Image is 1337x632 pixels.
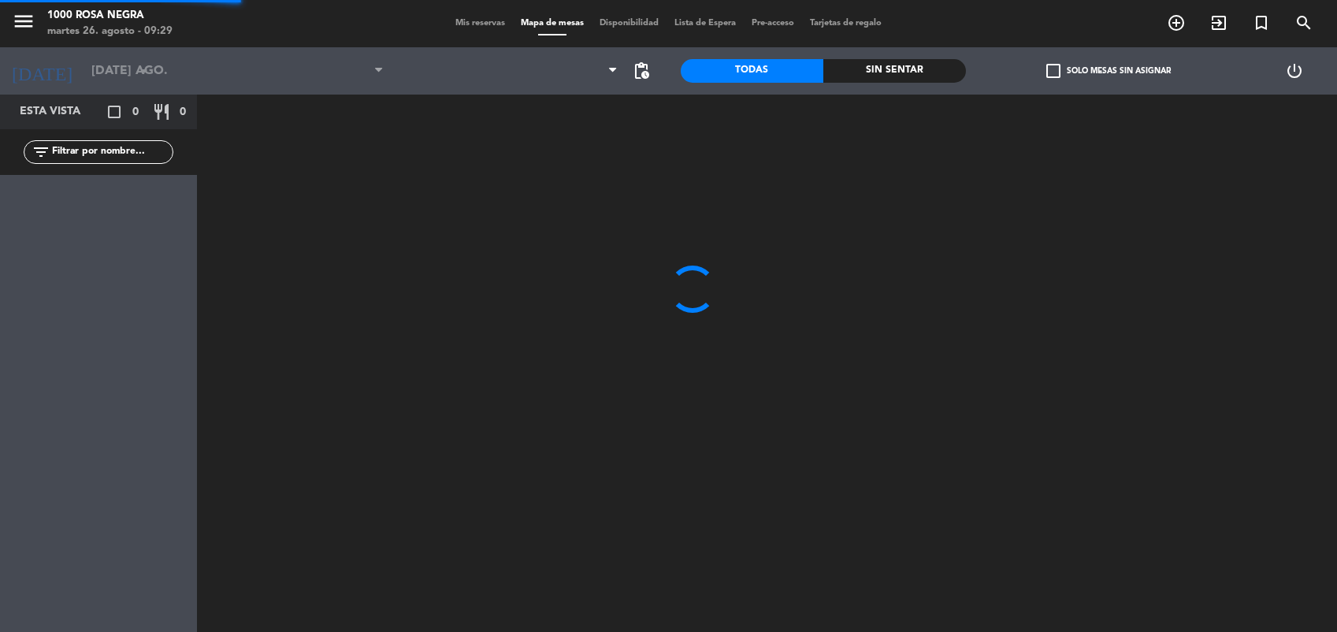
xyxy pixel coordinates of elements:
i: search [1294,13,1313,32]
span: Mapa de mesas [513,19,592,28]
span: Pre-acceso [744,19,802,28]
div: Todas [681,59,823,83]
span: 0 [180,103,186,121]
span: check_box_outline_blank [1046,64,1060,78]
label: Solo mesas sin asignar [1046,64,1171,78]
input: Filtrar por nombre... [50,143,173,161]
i: crop_square [105,102,124,121]
span: Lista de Espera [667,19,744,28]
i: power_settings_new [1285,61,1304,80]
span: Mis reservas [448,19,513,28]
i: turned_in_not [1252,13,1271,32]
button: menu [12,9,35,39]
div: martes 26. agosto - 09:29 [47,24,173,39]
div: Esta vista [8,102,113,121]
span: Disponibilidad [592,19,667,28]
span: pending_actions [632,61,651,80]
i: restaurant [152,102,171,121]
i: filter_list [32,143,50,162]
i: add_circle_outline [1167,13,1186,32]
div: 1000 Rosa Negra [47,8,173,24]
i: exit_to_app [1209,13,1228,32]
span: Tarjetas de regalo [802,19,889,28]
span: 0 [132,103,139,121]
i: menu [12,9,35,33]
div: Sin sentar [823,59,966,83]
i: arrow_drop_down [135,61,154,80]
